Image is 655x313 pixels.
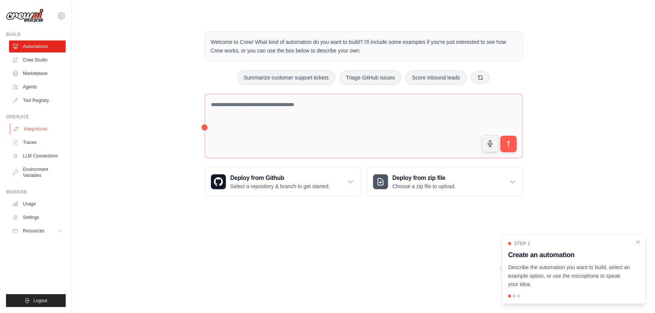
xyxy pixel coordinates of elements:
h3: Create an automation [508,250,631,260]
button: Resources [9,225,66,237]
a: Usage [9,198,66,210]
a: Traces [9,136,66,148]
a: Tool Registry [9,94,66,106]
a: Automations [9,40,66,52]
button: Logout [6,294,66,307]
div: Operate [6,114,66,120]
p: Choose a zip file to upload. [393,183,456,190]
iframe: Chat Widget [617,277,655,313]
span: Resources [23,228,44,234]
p: Describe the automation you want to build, select an example option, or use the microphone to spe... [508,263,631,289]
div: Build [6,31,66,37]
img: Logo [6,9,44,23]
a: Marketplace [9,67,66,79]
a: Agents [9,81,66,93]
button: Triage GitHub issues [340,70,401,85]
a: Environment Variables [9,163,66,181]
a: Crew Studio [9,54,66,66]
button: Close walkthrough [635,239,641,245]
span: Step 1 [514,241,530,247]
a: Settings [9,211,66,223]
p: Select a repository & branch to get started. [230,183,330,190]
button: Summarize customer support tickets [237,70,335,85]
a: LLM Connections [9,150,66,162]
p: Welcome to Crew! What kind of automation do you want to build? I'll include some examples if you'... [211,38,516,55]
button: Score inbound leads [406,70,467,85]
div: Manage [6,189,66,195]
span: Logout [33,298,47,304]
h3: Deploy from zip file [393,174,456,183]
h3: Deploy from Github [230,174,330,183]
a: Integrations [10,123,66,135]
